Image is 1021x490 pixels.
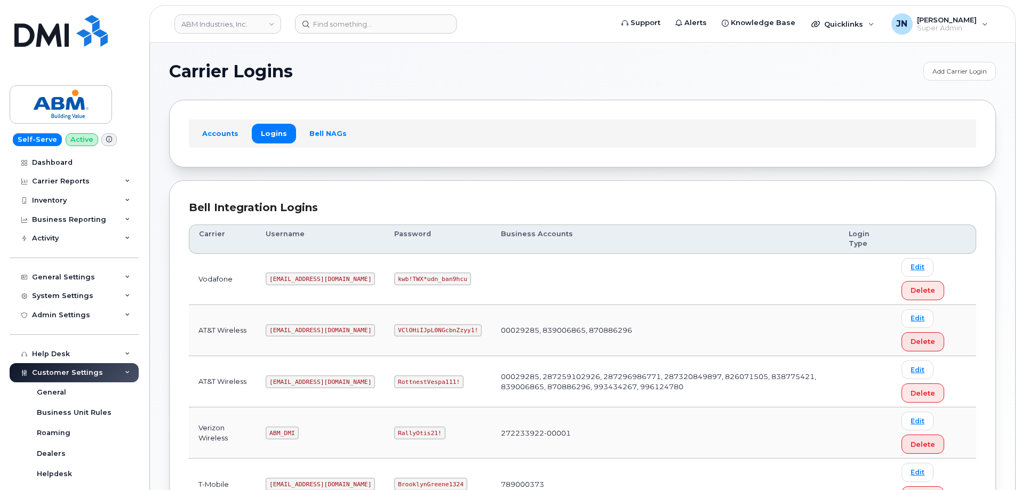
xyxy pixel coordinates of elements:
a: Accounts [193,124,248,143]
code: RottnestVespa111! [394,375,464,388]
td: 00029285, 839006865, 870886296 [491,305,839,356]
code: [EMAIL_ADDRESS][DOMAIN_NAME] [266,324,375,337]
button: Delete [902,281,944,300]
code: ABM_DMI [266,427,298,439]
td: 00029285, 287259102926, 287296986771, 287320849897, 826071505, 838775421, 839006865, 870886296, 9... [491,356,839,407]
th: Password [385,224,491,254]
th: Business Accounts [491,224,839,254]
a: Edit [902,309,934,328]
code: VClOHiIJpL0NGcbnZzyy1! [394,324,482,337]
div: Bell Integration Logins [189,200,976,215]
a: Edit [902,258,934,277]
td: Verizon Wireless [189,407,256,459]
a: Bell NAGs [300,124,356,143]
th: Carrier [189,224,256,254]
span: Delete [911,439,935,449]
a: Edit [902,360,934,379]
span: Delete [911,388,935,398]
code: kwb!TWX*udn_ban9hcu [394,272,470,285]
button: Delete [902,435,944,454]
td: AT&T Wireless [189,305,256,356]
button: Delete [902,383,944,403]
code: [EMAIL_ADDRESS][DOMAIN_NAME] [266,272,375,285]
code: RallyOtis21! [394,427,445,439]
code: [EMAIL_ADDRESS][DOMAIN_NAME] [266,375,375,388]
a: Logins [252,124,296,143]
span: Carrier Logins [169,63,293,79]
button: Delete [902,332,944,351]
th: Login Type [839,224,892,254]
td: AT&T Wireless [189,356,256,407]
span: Delete [911,285,935,295]
th: Username [256,224,385,254]
span: Delete [911,336,935,347]
td: 272233922-00001 [491,407,839,459]
td: Vodafone [189,254,256,305]
a: Edit [902,412,934,430]
a: Add Carrier Login [923,62,996,81]
a: Edit [902,463,934,481]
